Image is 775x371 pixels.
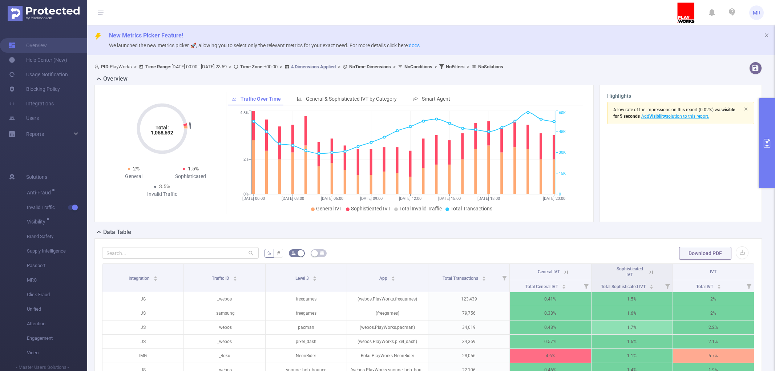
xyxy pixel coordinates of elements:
span: 3.5% [159,184,170,189]
span: Total Transactions [443,276,479,281]
a: Reports [26,127,44,141]
p: 5.7% [673,349,754,363]
span: Sophisticated IVT [617,266,643,277]
img: Protected Media [8,6,80,21]
button: Download PDF [679,247,731,260]
h2: Overview [103,74,128,83]
span: Total Sophisticated IVT [601,284,647,289]
p: 0.41% [510,292,591,306]
span: Video [27,346,87,360]
div: Sort [649,283,654,288]
span: Engagement [27,331,87,346]
span: > [278,64,284,69]
tspan: [DATE] 03:00 [282,196,304,201]
tspan: 2% [243,157,249,162]
i: icon: user [94,64,101,69]
i: Filter menu [744,280,754,292]
p: 4.6% [510,349,591,363]
i: icon: close [744,107,748,111]
p: NeonRider [266,349,347,363]
span: App [379,276,388,281]
input: Search... [102,247,259,259]
i: icon: close [764,33,769,38]
a: Usage Notification [9,67,68,82]
tspan: 45K [559,129,566,134]
span: Visibility [27,219,48,224]
tspan: [DATE] 06:00 [321,196,343,201]
tspan: 4.8% [240,111,249,116]
span: Click Fraud [27,287,87,302]
tspan: [DATE] 18:00 [477,196,500,201]
b: Visibility [649,114,666,119]
i: icon: bar-chart [297,96,302,101]
i: icon: caret-up [562,283,566,286]
span: > [465,64,472,69]
span: Invalid Traffic [27,200,87,215]
i: icon: caret-up [233,275,237,277]
h2: Data Table [103,228,131,237]
span: > [336,64,343,69]
a: Blocking Policy [9,82,60,96]
p: (webos.PlayWorks.freegames) [347,292,428,306]
p: freegames [266,292,347,306]
span: Level 3 [295,276,310,281]
p: freegames [266,306,347,320]
div: Sort [717,283,721,288]
p: 28,056 [428,349,509,363]
span: Brand Safety [27,229,87,244]
span: (0.02%) [613,107,735,119]
i: icon: caret-down [153,278,157,280]
div: Sort [562,283,566,288]
p: _webos [184,320,265,334]
p: 1.5% [592,292,673,306]
p: pixel_dash [266,335,347,348]
tspan: [DATE] 00:00 [242,196,265,201]
h3: Highlights [607,92,754,100]
i: icon: table [320,251,324,255]
span: General & Sophisticated IVT by Category [306,96,397,102]
i: icon: caret-down [717,286,721,288]
b: No Filters [446,64,465,69]
p: IMG [102,349,183,363]
a: Integrations [9,96,54,111]
a: Users [9,111,39,125]
p: JS [102,320,183,334]
p: 2% [673,292,754,306]
p: 0.38% [510,306,591,320]
p: 1.6% [592,306,673,320]
i: icon: line-chart [231,96,237,101]
span: Reports [26,131,44,137]
a: Overview [9,38,47,53]
tspan: 15K [559,171,566,176]
p: JS [102,306,183,320]
i: icon: caret-down [391,278,395,280]
i: icon: caret-down [233,278,237,280]
p: 2.2% [673,320,754,334]
p: JS [102,335,183,348]
p: 123,439 [428,292,509,306]
span: Traffic ID [212,276,230,281]
tspan: 0% [243,192,249,197]
p: 1.6% [592,335,673,348]
span: Passport [27,258,87,273]
tspan: [DATE] 23:00 [543,196,565,201]
span: Total Transactions [451,206,492,211]
span: Supply Intelligence [27,244,87,258]
span: IVT [710,269,717,274]
span: > [132,64,139,69]
p: (webos.PlayWorks.pacman) [347,320,428,334]
tspan: 30K [559,150,566,155]
i: icon: caret-down [650,286,654,288]
span: Smart Agent [422,96,450,102]
span: % [267,250,271,256]
span: General IVT [316,206,342,211]
span: Add solution to this report. [640,114,709,119]
p: 1.7% [592,320,673,334]
a: Help Center (New) [9,53,67,67]
i: icon: thunderbolt [94,33,102,40]
span: Sophisticated IVT [351,206,391,211]
i: icon: caret-up [482,275,486,277]
span: Total IVT [696,284,714,289]
span: > [391,64,398,69]
tspan: Total: [156,125,169,130]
